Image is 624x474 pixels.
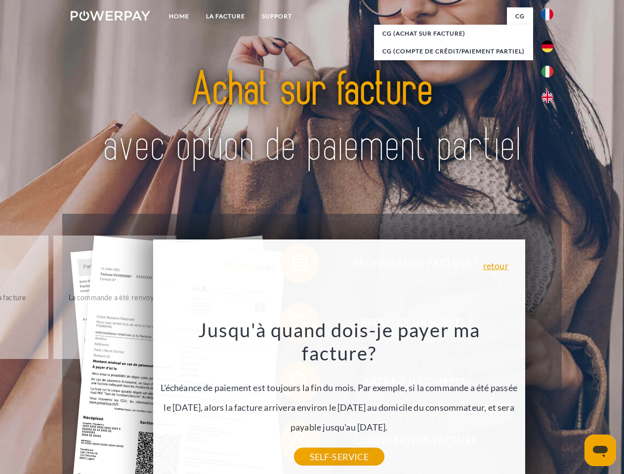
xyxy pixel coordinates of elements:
img: fr [541,8,553,20]
img: title-powerpay_fr.svg [94,47,530,189]
div: L'échéance de paiement est toujours la fin du mois. Par exemple, si la commande a été passée le [... [159,318,519,457]
img: de [541,40,553,52]
h3: Jusqu'à quand dois-je payer ma facture? [159,318,519,365]
a: CG (Compte de crédit/paiement partiel) [374,42,533,60]
img: en [541,91,553,103]
img: it [541,66,553,78]
a: Support [253,7,300,25]
a: retour [483,261,508,270]
a: Home [161,7,198,25]
a: CG (achat sur facture) [374,25,533,42]
a: LA FACTURE [198,7,253,25]
a: SELF-SERVICE [294,448,384,466]
div: La commande a été renvoyée [59,290,170,304]
iframe: Bouton de lancement de la fenêtre de messagerie [584,434,616,466]
img: logo-powerpay-white.svg [71,11,150,21]
a: CG [507,7,533,25]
